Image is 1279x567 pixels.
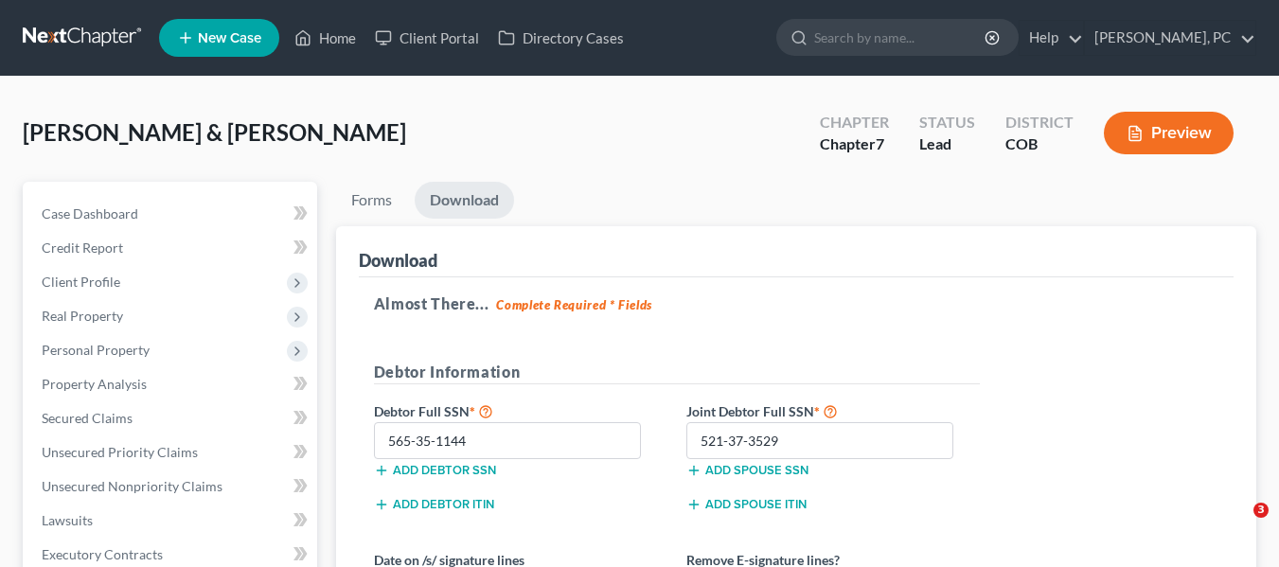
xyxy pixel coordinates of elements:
[27,401,317,435] a: Secured Claims
[42,444,198,460] span: Unsecured Priority Claims
[919,112,975,133] div: Status
[1005,133,1074,155] div: COB
[686,497,807,512] button: Add spouse ITIN
[285,21,365,55] a: Home
[42,274,120,290] span: Client Profile
[686,463,808,478] button: Add spouse SSN
[1005,112,1074,133] div: District
[1215,503,1260,548] iframe: Intercom live chat
[27,504,317,538] a: Lawsuits
[23,118,406,146] span: [PERSON_NAME] & [PERSON_NAME]
[27,470,317,504] a: Unsecured Nonpriority Claims
[27,435,317,470] a: Unsecured Priority Claims
[42,512,93,528] span: Lawsuits
[42,239,123,256] span: Credit Report
[374,463,496,478] button: Add debtor SSN
[42,205,138,221] span: Case Dashboard
[27,197,317,231] a: Case Dashboard
[919,133,975,155] div: Lead
[27,231,317,265] a: Credit Report
[415,182,514,219] a: Download
[1104,112,1234,154] button: Preview
[374,497,494,512] button: Add debtor ITIN
[42,342,150,358] span: Personal Property
[359,249,437,272] div: Download
[820,112,889,133] div: Chapter
[686,422,954,460] input: XXX-XX-XXXX
[42,478,222,494] span: Unsecured Nonpriority Claims
[336,182,407,219] a: Forms
[198,31,261,45] span: New Case
[820,133,889,155] div: Chapter
[1085,21,1255,55] a: [PERSON_NAME], PC
[374,361,980,384] h5: Debtor Information
[876,134,884,152] span: 7
[42,376,147,392] span: Property Analysis
[42,546,163,562] span: Executory Contracts
[42,308,123,324] span: Real Property
[1020,21,1083,55] a: Help
[365,21,489,55] a: Client Portal
[42,410,133,426] span: Secured Claims
[364,399,677,422] label: Debtor Full SSN
[374,292,1218,315] h5: Almost There...
[1253,503,1269,518] span: 3
[677,399,989,422] label: Joint Debtor Full SSN
[27,367,317,401] a: Property Analysis
[374,422,642,460] input: XXX-XX-XXXX
[814,20,987,55] input: Search by name...
[496,297,652,312] strong: Complete Required * Fields
[489,21,633,55] a: Directory Cases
